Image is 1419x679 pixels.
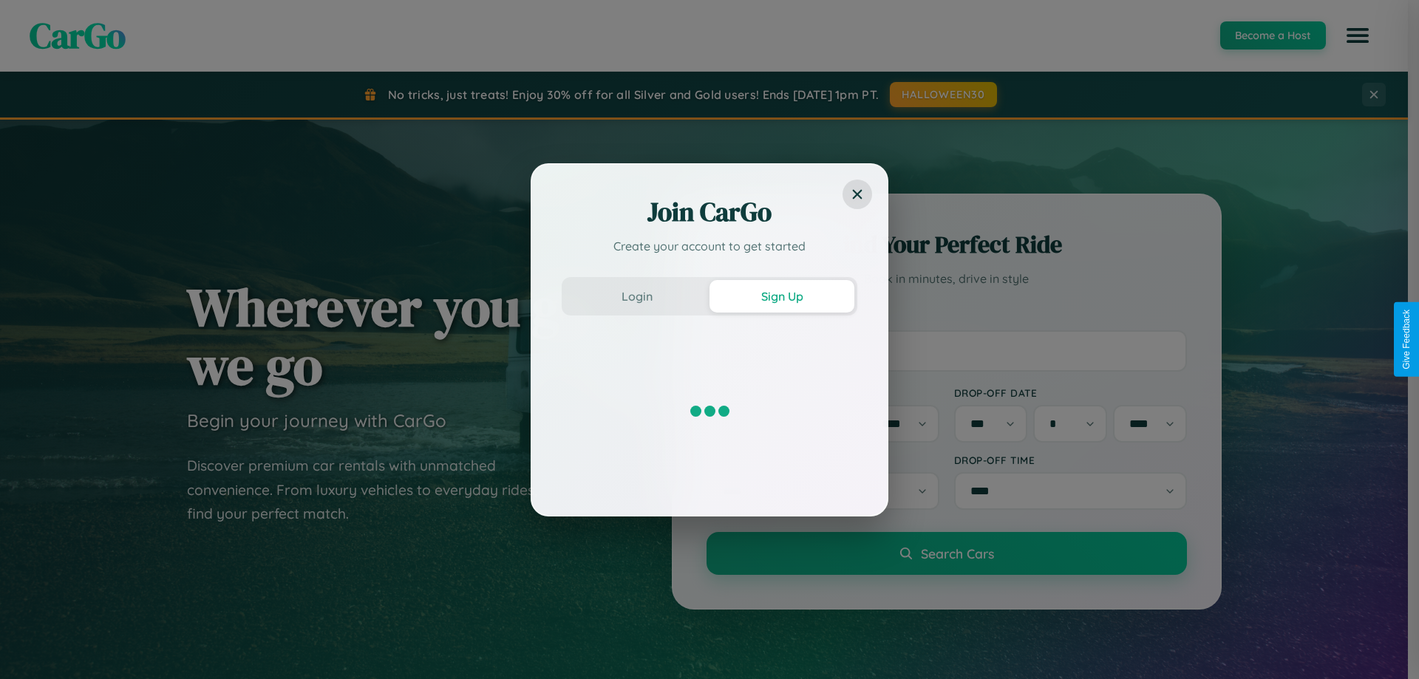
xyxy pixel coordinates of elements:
p: Create your account to get started [562,237,857,255]
button: Sign Up [709,280,854,313]
h2: Join CarGo [562,194,857,230]
iframe: Intercom live chat [15,629,50,664]
div: Give Feedback [1401,310,1412,369]
button: Login [565,280,709,313]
